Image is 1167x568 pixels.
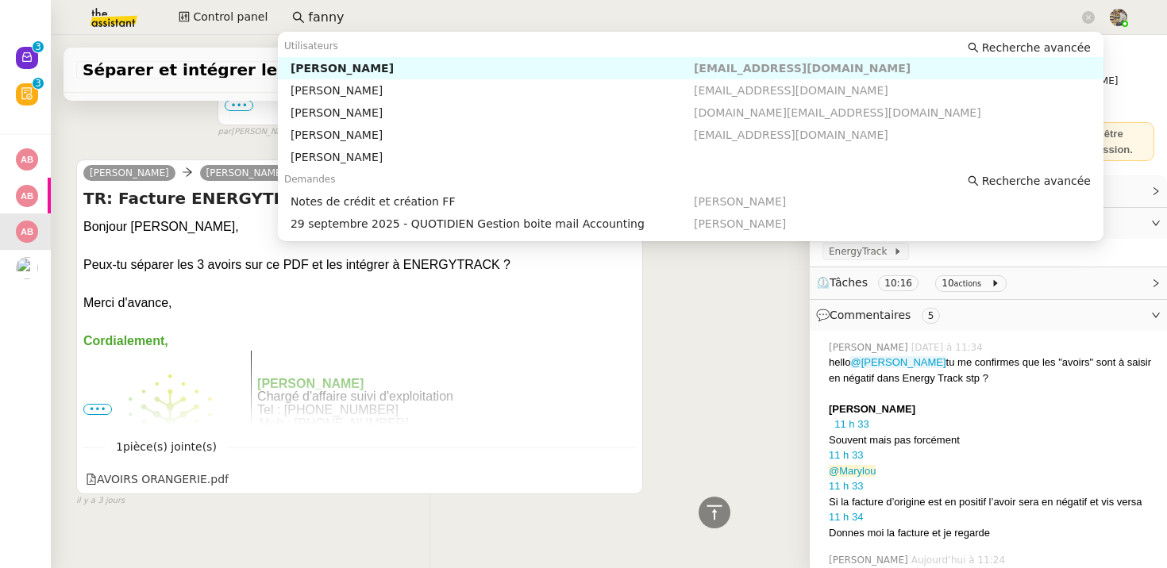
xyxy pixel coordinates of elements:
b: [PERSON_NAME] [257,377,364,390]
span: Utilisateurs [284,40,338,52]
span: [PERSON_NAME] [829,340,911,355]
div: Merci d'avance, [83,294,636,313]
span: [EMAIL_ADDRESS][DOMAIN_NAME] [694,84,888,97]
div: hello tu me confirmes que les "avoirs" sont à saisir en négatif dans Energy Track stp ? [829,355,1154,386]
a: 11 h 33 [829,449,863,461]
p: 3 [35,78,41,92]
a: [PERSON_NAME] Assistante [200,166,345,180]
div: Bonjour [PERSON_NAME], [83,217,636,236]
div: ⏲️Tâches 10:16 10actions [810,267,1167,298]
span: ••• [225,100,253,111]
div: Chargé d'affaire suivi d'exploitation [257,390,653,404]
nz-badge-sup: 3 [33,78,44,89]
div: Peux-tu séparer les 3 avoirs sur ce PDF et les intégrer à ENERGYTRACK ? [83,255,636,274]
span: Séparer et intégrer les avoirs à ENERGYTRACK [83,62,411,78]
div: [PERSON_NAME] [291,83,694,98]
a: 11 h 33 [829,480,863,492]
a: @Marylou [829,465,876,477]
div: [PERSON_NAME] [291,150,694,164]
span: Tel : [PHONE_NUMBER] [257,403,399,416]
span: Aujourd’hui à 11:24 [911,553,1008,567]
span: 10 [942,278,953,289]
span: [PERSON_NAME] [694,195,786,208]
span: [DOMAIN_NAME][EMAIL_ADDRESS][DOMAIN_NAME] [694,106,981,119]
nz-tag: 10:16 [878,275,919,291]
div: Souvent mais pas forcément [829,432,1154,448]
span: Demandes [284,174,336,185]
div: [PERSON_NAME] [291,106,694,120]
a: @[PERSON_NAME] [850,356,946,368]
span: 1 [105,438,228,456]
a: 11 h 34 [829,511,863,523]
div: 💬Commentaires 5 [810,300,1167,331]
div: AVOIRS ORANGERIE.pdf [86,470,229,489]
div: Notes de crédit et création FF [291,194,694,209]
span: [EMAIL_ADDRESS][DOMAIN_NAME] [694,62,911,75]
a: [PERSON_NAME] [83,166,175,180]
strong: [PERSON_NAME] [829,403,915,415]
nz-tag: 5 [922,308,941,324]
span: il y a 3 jours [76,494,125,508]
img: svg [16,148,38,171]
div: [PERSON_NAME] [291,128,694,142]
span: pièce(s) jointe(s) [123,440,217,453]
span: [PERSON_NAME] [829,553,911,567]
span: [DATE] à 11:34 [911,340,986,355]
span: 💬 [816,309,946,321]
a: 11 h 33 [834,418,869,430]
p: 3 [35,41,41,56]
span: [EMAIL_ADDRESS][DOMAIN_NAME] [694,129,888,141]
div: 29 septembre 2025 - QUOTIDIEN Gestion boite mail Accounting [291,217,694,231]
img: Outlook-cyb5lfjp.png [94,351,245,514]
div: Donnes moi la facture et je regarde [829,525,1154,541]
img: svg [16,221,38,243]
b: Cordialement, [83,334,168,347]
span: Mob : [PHONE_NUMBER] [259,416,408,430]
span: ••• [83,404,112,415]
img: svg [16,185,38,207]
small: actions [954,279,982,288]
img: users%2FHIWaaSoTa5U8ssS5t403NQMyZZE3%2Favatar%2Fa4be050e-05fa-4f28-bbe7-e7e8e4788720 [16,257,38,279]
div: Si la facture d’origine est en positif l’avoir sera en négatif et vis versa [829,494,1154,510]
span: Commentaires [830,309,911,321]
span: EnergyTrack [829,244,893,259]
span: [PERSON_NAME] [694,217,786,230]
span: Tâches [830,276,868,289]
span: Recherche avancée [982,40,1091,56]
input: Rechercher [308,7,1079,29]
span: par [218,125,231,139]
div: Bonjour [PERSON_NAME], [236,84,777,103]
div: [PERSON_NAME] [291,61,694,75]
button: Control panel [169,6,277,29]
small: [PERSON_NAME] [PERSON_NAME] [218,125,464,139]
h4: TR: Facture ENERGYTRACK n° FACT-30072025-0029 [83,187,636,209]
span: Control panel [193,8,268,26]
span: ⏲️ [816,276,1013,289]
img: 388bd129-7e3b-4cb1-84b4-92a3d763e9b7 [1110,9,1127,26]
span: Recherche avancée [982,173,1091,189]
nz-badge-sup: 3 [33,41,44,52]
